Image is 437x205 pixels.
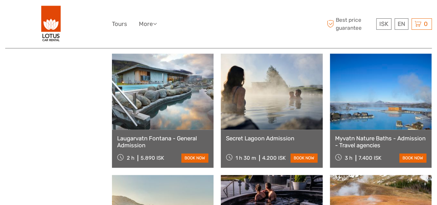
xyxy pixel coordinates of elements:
a: Tours [112,19,127,29]
div: 5.890 ISK [141,155,164,161]
a: book now [181,153,208,162]
a: book now [291,153,317,162]
span: 1 h 30 m [236,155,256,161]
span: Best price guarantee [325,16,374,31]
a: More [139,19,157,29]
a: book now [399,153,426,162]
span: 2 h [127,155,134,161]
span: ISK [379,20,388,27]
div: 4.200 ISK [262,155,286,161]
div: 7.400 ISK [359,155,381,161]
span: 3 h [345,155,352,161]
span: 0 [423,20,429,27]
div: EN [395,18,408,30]
a: Secret Lagoon Admission [226,135,317,142]
a: Laugarvatn Fontana - General Admission [117,135,208,149]
img: 443-e2bd2384-01f0-477a-b1bf-f993e7f52e7d_logo_big.png [41,5,61,43]
a: Myvatn Nature Baths - Admission - Travel agencies [335,135,426,149]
